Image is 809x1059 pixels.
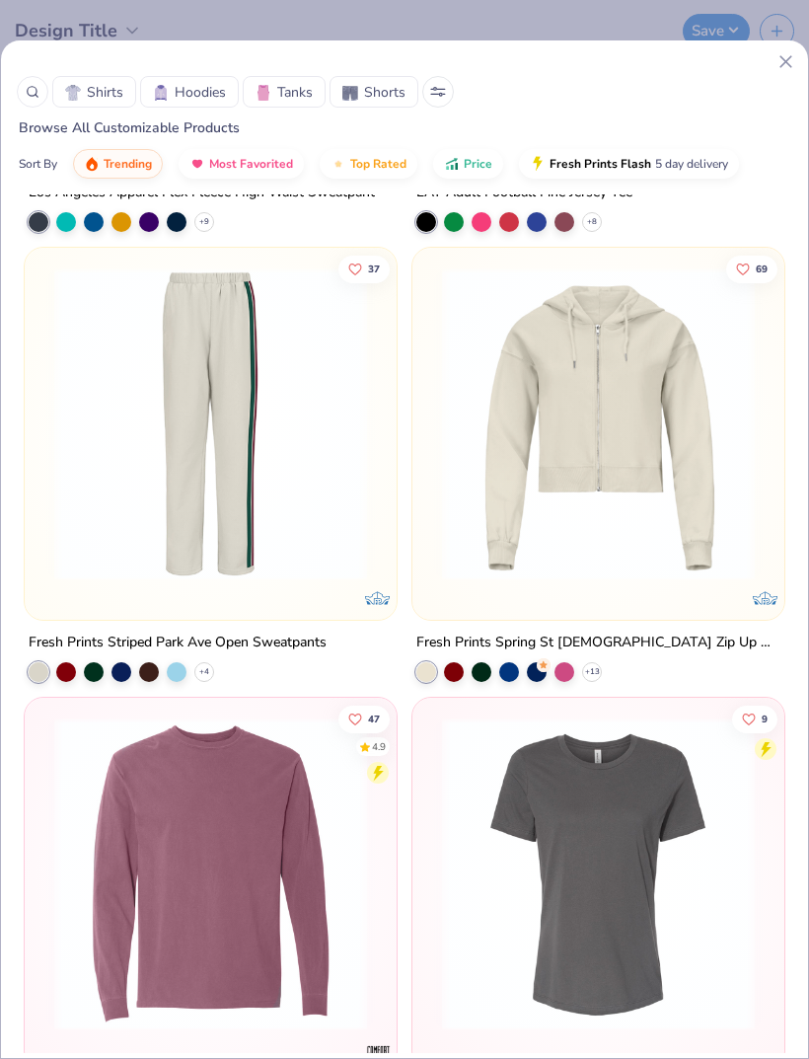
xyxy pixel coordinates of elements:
button: HoodiesHoodies [140,76,239,108]
img: TopRated.gif [331,156,346,172]
img: Shorts [342,85,358,101]
button: Like [338,256,390,283]
button: TanksTanks [243,76,326,108]
span: Most Favorited [209,156,293,172]
button: Most Favorited [179,149,304,179]
span: Price [464,156,492,172]
img: trending.gif [84,156,100,172]
span: Fresh Prints Flash [550,156,651,172]
img: f6b7758d-3930-48b0-9017-004cd56ef01c [432,267,765,580]
button: Like [726,256,777,283]
div: Sort By [19,155,57,173]
button: Like [338,706,390,733]
span: 5 day delivery [655,153,728,176]
span: 37 [368,265,380,274]
span: Tanks [277,82,313,103]
div: Fresh Prints Spring St [DEMOGRAPHIC_DATA] Zip Up Hoodie [416,631,780,655]
span: + 13 [585,666,600,678]
span: Browse All Customizable Products [1,118,240,137]
span: 69 [756,265,768,274]
img: ac959c57-237f-4817-9cce-ee7906705e67 [432,718,765,1030]
span: Hoodies [175,82,226,103]
img: ac206a48-b9ad-4a8d-9cc8-09f32eff5243 [44,267,377,580]
button: Like [732,706,777,733]
span: Trending [104,156,152,172]
span: + 9 [199,216,209,228]
span: Shorts [364,82,405,103]
div: 4.9 [372,740,386,755]
img: Tanks [256,85,271,101]
button: ShortsShorts [330,76,418,108]
img: 8efac5f7-8da2-47f5-bf92-f12be686d45d [44,718,377,1030]
button: Price [433,149,503,179]
span: 47 [368,715,380,724]
span: + 8 [587,216,597,228]
img: flash.gif [530,156,546,172]
img: Shirts [65,85,81,101]
button: Top Rated [320,149,417,179]
button: Sort Popup Button [422,76,454,108]
span: 9 [762,715,768,724]
span: + 4 [199,666,209,678]
button: ShirtsShirts [52,76,136,108]
img: Hoodies [153,85,169,101]
span: Top Rated [350,156,406,172]
img: most_fav.gif [189,156,205,172]
span: Shirts [87,82,123,103]
button: Fresh Prints Flash5 day delivery [519,149,739,179]
button: Trending [73,149,163,179]
div: Fresh Prints Striped Park Ave Open Sweatpants [29,631,327,655]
